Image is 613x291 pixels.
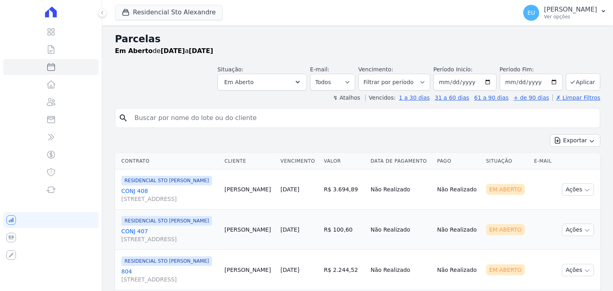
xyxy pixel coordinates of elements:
[550,134,600,147] button: Exportar
[320,250,367,290] td: R$ 2.244,52
[115,153,221,169] th: Contrato
[367,210,434,250] td: Não Realizado
[486,264,525,275] div: Em Aberto
[121,235,218,243] span: [STREET_ADDRESS]
[544,6,597,14] p: [PERSON_NAME]
[562,264,594,276] button: Ações
[528,10,535,16] span: EU
[552,94,600,101] a: ✗ Limpar Filtros
[517,2,613,24] button: EU [PERSON_NAME] Ver opções
[121,176,212,185] span: RESIDENCIAL STO [PERSON_NAME]
[121,227,218,243] a: CONJ 407[STREET_ADDRESS]
[115,47,152,55] strong: Em Aberto
[320,169,367,210] td: R$ 3.694,89
[121,256,212,266] span: RESIDENCIAL STO [PERSON_NAME]
[486,224,525,235] div: Em Aberto
[433,66,473,73] label: Período Inicío:
[121,216,212,226] span: RESIDENCIAL STO [PERSON_NAME]
[320,210,367,250] td: R$ 100,60
[115,5,223,20] button: Residencial Sto Alexandre
[399,94,430,101] a: 1 a 30 dias
[434,153,483,169] th: Pago
[281,226,299,233] a: [DATE]
[486,184,525,195] div: Em Aberto
[121,275,218,283] span: [STREET_ADDRESS]
[115,46,213,56] p: de a
[221,210,277,250] td: [PERSON_NAME]
[221,169,277,210] td: [PERSON_NAME]
[367,169,434,210] td: Não Realizado
[121,267,218,283] a: 804[STREET_ADDRESS]
[189,47,213,55] strong: [DATE]
[367,153,434,169] th: Data de Pagamento
[160,47,185,55] strong: [DATE]
[130,110,597,126] input: Buscar por nome do lote ou do cliente
[221,250,277,290] td: [PERSON_NAME]
[218,66,243,73] label: Situação:
[115,32,600,46] h2: Parcelas
[434,169,483,210] td: Não Realizado
[544,14,597,20] p: Ver opções
[224,77,254,87] span: Em Aberto
[310,66,330,73] label: E-mail:
[566,73,600,90] button: Aplicar
[435,94,469,101] a: 31 a 60 dias
[221,153,277,169] th: Cliente
[514,94,549,101] a: + de 90 dias
[320,153,367,169] th: Valor
[474,94,508,101] a: 61 a 90 dias
[531,153,556,169] th: E-mail
[365,94,395,101] label: Vencidos:
[434,250,483,290] td: Não Realizado
[358,66,393,73] label: Vencimento:
[562,183,594,196] button: Ações
[121,195,218,203] span: [STREET_ADDRESS]
[218,74,307,90] button: Em Aberto
[483,153,531,169] th: Situação
[281,267,299,273] a: [DATE]
[500,65,563,74] label: Período Fim:
[119,113,128,123] i: search
[434,210,483,250] td: Não Realizado
[121,187,218,203] a: CONJ 408[STREET_ADDRESS]
[562,224,594,236] button: Ações
[333,94,360,101] label: ↯ Atalhos
[367,250,434,290] td: Não Realizado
